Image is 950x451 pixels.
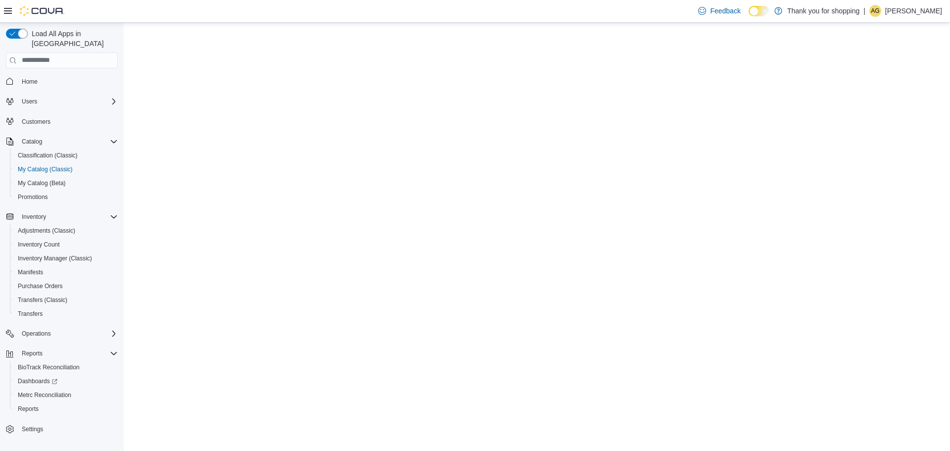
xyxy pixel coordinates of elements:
[18,423,47,435] a: Settings
[18,96,118,107] span: Users
[18,377,57,385] span: Dashboards
[18,193,48,201] span: Promotions
[18,391,71,399] span: Metrc Reconciliation
[2,114,122,129] button: Customers
[18,363,80,371] span: BioTrack Reconciliation
[14,177,70,189] a: My Catalog (Beta)
[10,162,122,176] button: My Catalog (Classic)
[14,177,118,189] span: My Catalog (Beta)
[2,74,122,89] button: Home
[14,361,118,373] span: BioTrack Reconciliation
[18,136,46,148] button: Catalog
[14,150,82,161] a: Classification (Classic)
[14,163,118,175] span: My Catalog (Classic)
[749,6,769,16] input: Dark Mode
[10,190,122,204] button: Promotions
[14,375,118,387] span: Dashboards
[14,308,118,320] span: Transfers
[18,348,118,359] span: Reports
[22,213,46,221] span: Inventory
[18,211,118,223] span: Inventory
[14,280,67,292] a: Purchase Orders
[18,75,118,88] span: Home
[14,252,96,264] a: Inventory Manager (Classic)
[14,239,64,251] a: Inventory Count
[787,5,859,17] p: Thank you for shopping
[18,179,66,187] span: My Catalog (Beta)
[14,266,47,278] a: Manifests
[14,294,71,306] a: Transfers (Classic)
[18,116,54,128] a: Customers
[22,425,43,433] span: Settings
[885,5,942,17] p: [PERSON_NAME]
[18,227,75,235] span: Adjustments (Classic)
[18,211,50,223] button: Inventory
[10,176,122,190] button: My Catalog (Beta)
[2,422,122,436] button: Settings
[14,191,118,203] span: Promotions
[14,403,43,415] a: Reports
[28,29,118,49] span: Load All Apps in [GEOGRAPHIC_DATA]
[10,251,122,265] button: Inventory Manager (Classic)
[18,268,43,276] span: Manifests
[14,389,75,401] a: Metrc Reconciliation
[14,150,118,161] span: Classification (Classic)
[18,296,67,304] span: Transfers (Classic)
[14,361,84,373] a: BioTrack Reconciliation
[2,327,122,341] button: Operations
[18,328,118,340] span: Operations
[710,6,740,16] span: Feedback
[10,360,122,374] button: BioTrack Reconciliation
[863,5,865,17] p: |
[10,388,122,402] button: Metrc Reconciliation
[18,282,63,290] span: Purchase Orders
[14,280,118,292] span: Purchase Orders
[10,224,122,238] button: Adjustments (Classic)
[14,252,118,264] span: Inventory Manager (Classic)
[18,96,41,107] button: Users
[10,307,122,321] button: Transfers
[871,5,879,17] span: AG
[18,423,118,435] span: Settings
[18,405,39,413] span: Reports
[869,5,881,17] div: Alejandro Gomez
[2,347,122,360] button: Reports
[10,374,122,388] a: Dashboards
[2,210,122,224] button: Inventory
[18,76,42,88] a: Home
[10,265,122,279] button: Manifests
[14,239,118,251] span: Inventory Count
[22,118,50,126] span: Customers
[14,225,79,237] a: Adjustments (Classic)
[14,294,118,306] span: Transfers (Classic)
[10,293,122,307] button: Transfers (Classic)
[22,78,38,86] span: Home
[18,328,55,340] button: Operations
[10,279,122,293] button: Purchase Orders
[14,375,61,387] a: Dashboards
[18,151,78,159] span: Classification (Classic)
[14,308,47,320] a: Transfers
[14,191,52,203] a: Promotions
[10,402,122,416] button: Reports
[18,348,47,359] button: Reports
[22,138,42,146] span: Catalog
[22,350,43,357] span: Reports
[22,98,37,105] span: Users
[2,135,122,149] button: Catalog
[14,403,118,415] span: Reports
[14,266,118,278] span: Manifests
[2,95,122,108] button: Users
[18,115,118,128] span: Customers
[10,238,122,251] button: Inventory Count
[694,1,744,21] a: Feedback
[18,241,60,249] span: Inventory Count
[18,165,73,173] span: My Catalog (Classic)
[18,254,92,262] span: Inventory Manager (Classic)
[18,136,118,148] span: Catalog
[14,389,118,401] span: Metrc Reconciliation
[10,149,122,162] button: Classification (Classic)
[20,6,64,16] img: Cova
[14,163,77,175] a: My Catalog (Classic)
